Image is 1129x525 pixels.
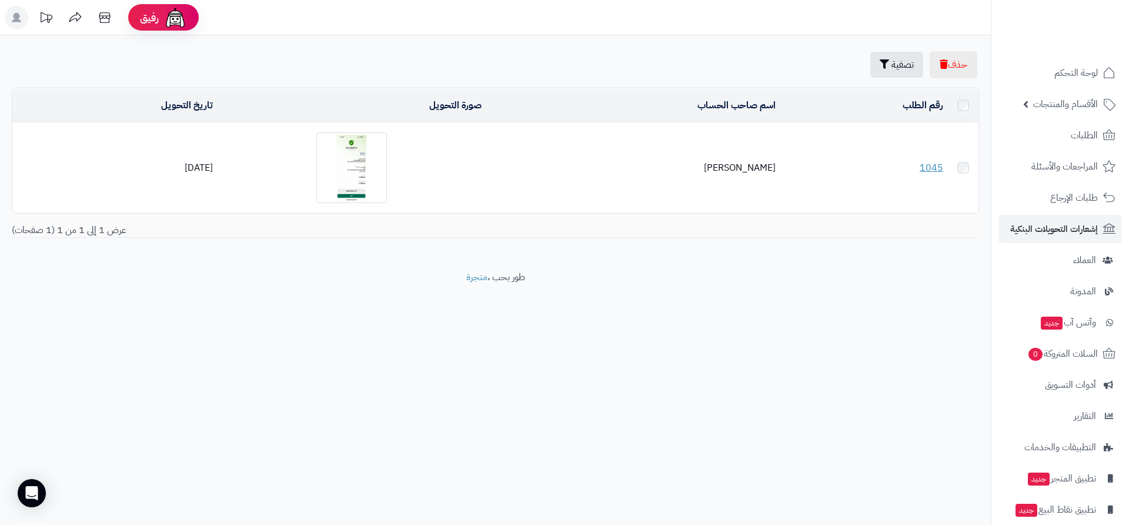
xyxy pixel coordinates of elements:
[920,161,943,175] a: 1045
[1027,470,1096,487] span: تطبيق المتجر
[1027,345,1098,362] span: السلات المتروكة
[697,98,776,112] a: اسم صاحب الحساب
[998,496,1122,524] a: تطبيق نقاط البيعجديد
[930,51,977,78] button: حذف
[1045,377,1096,393] span: أدوات التسويق
[870,52,923,78] button: تصفية
[998,59,1122,87] a: لوحة التحكم
[31,6,61,32] a: تحديثات المنصة
[1040,314,1096,331] span: وآتس آب
[1016,504,1037,517] span: جديد
[998,433,1122,461] a: التطبيقات والخدمات
[903,98,943,112] a: رقم الطلب
[140,11,159,25] span: رفيق
[1050,190,1098,206] span: طلبات الإرجاع
[998,340,1122,368] a: السلات المتروكة0
[1071,127,1098,144] span: الطلبات
[1028,348,1043,361] span: 0
[466,270,487,284] a: متجرة
[1070,283,1096,300] span: المدونة
[998,184,1122,212] a: طلبات الإرجاع
[316,132,387,203] img: نورا ابوشاب
[1010,221,1098,237] span: إشعارات التحويلات البنكية
[998,215,1122,243] a: إشعارات التحويلات البنكية
[12,123,218,212] td: [DATE]
[1074,408,1096,424] span: التقارير
[1031,158,1098,175] span: المراجعات والأسئلة
[998,402,1122,430] a: التقارير
[3,224,496,237] div: عرض 1 إلى 1 من 1 (1 صفحات)
[486,123,780,212] td: [PERSON_NAME]
[163,6,187,29] img: ai-face.png
[998,121,1122,149] a: الطلبات
[891,58,914,72] span: تصفية
[1033,96,1098,112] span: الأقسام والمنتجات
[161,98,213,112] a: تاريخ التحويل
[998,308,1122,337] a: وآتس آبجديد
[998,277,1122,305] a: المدونة
[1024,439,1096,456] span: التطبيقات والخدمات
[1054,65,1098,81] span: لوحة التحكم
[429,98,482,112] a: صورة التحويل
[18,479,46,507] div: Open Intercom Messenger
[998,246,1122,274] a: العملاء
[1014,501,1096,518] span: تطبيق نقاط البيع
[998,152,1122,181] a: المراجعات والأسئلة
[1028,473,1050,486] span: جديد
[998,464,1122,493] a: تطبيق المتجرجديد
[1041,317,1063,330] span: جديد
[1073,252,1096,268] span: العملاء
[998,371,1122,399] a: أدوات التسويق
